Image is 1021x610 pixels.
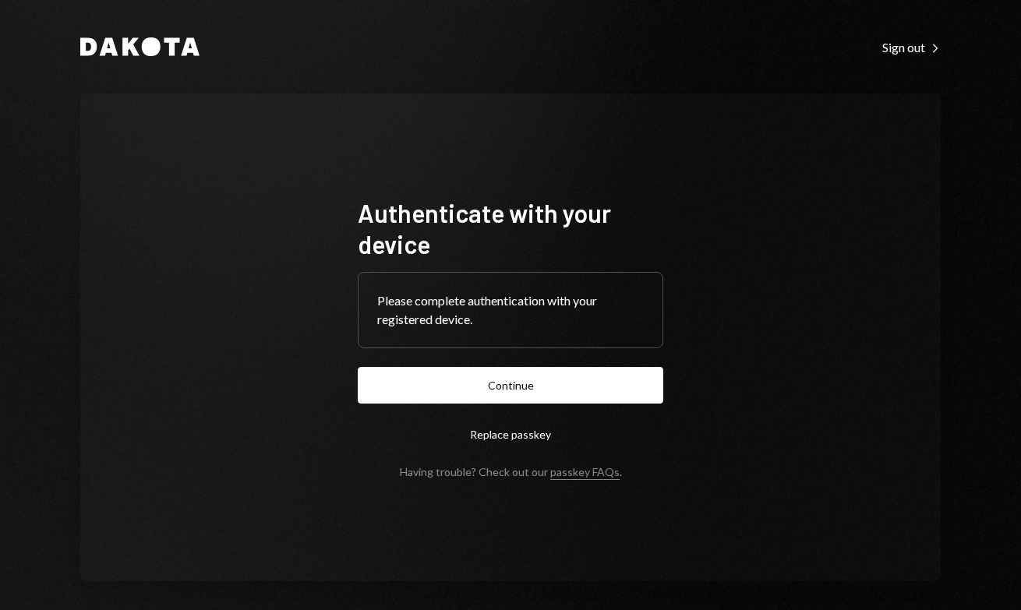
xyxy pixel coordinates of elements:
[550,465,620,480] a: passkey FAQs
[358,416,663,453] button: Replace passkey
[358,367,663,404] button: Continue
[882,38,941,55] a: Sign out
[882,40,941,55] div: Sign out
[400,465,622,478] div: Having trouble? Check out our .
[358,197,663,259] h1: Authenticate with your device
[377,291,644,329] div: Please complete authentication with your registered device.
